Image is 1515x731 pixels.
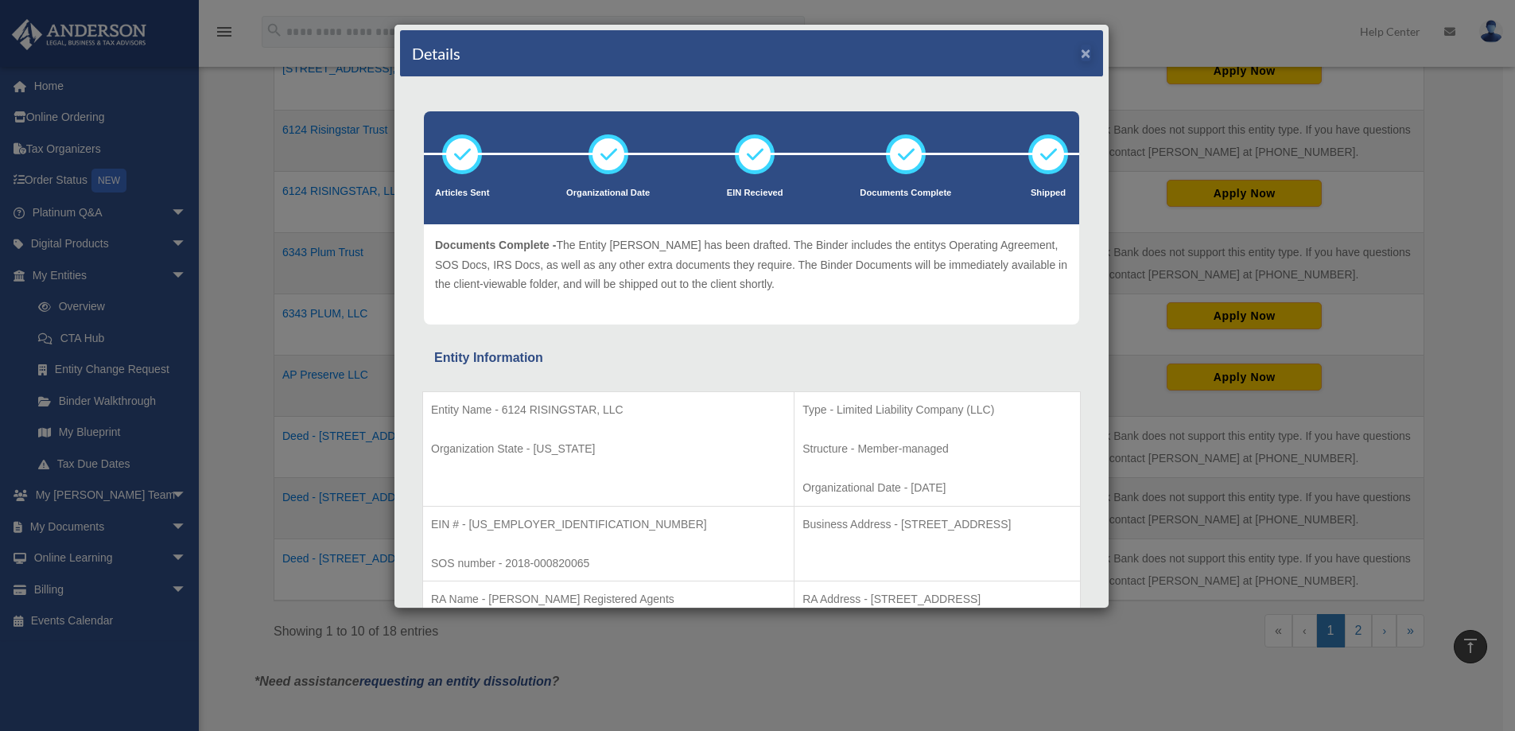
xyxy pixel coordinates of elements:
p: RA Name - [PERSON_NAME] Registered Agents [431,589,786,609]
p: Documents Complete [860,185,951,201]
p: The Entity [PERSON_NAME] has been drafted. The Binder includes the entitys Operating Agreement, S... [435,235,1068,294]
p: SOS number - 2018-000820065 [431,554,786,574]
p: RA Address - [STREET_ADDRESS] [802,589,1072,609]
p: Organization State - [US_STATE] [431,439,786,459]
p: Type - Limited Liability Company (LLC) [802,400,1072,420]
p: Organizational Date [566,185,650,201]
span: Documents Complete - [435,239,556,251]
p: EIN # - [US_EMPLOYER_IDENTIFICATION_NUMBER] [431,515,786,535]
h4: Details [412,42,460,64]
p: Articles Sent [435,185,489,201]
div: Entity Information [434,347,1069,369]
p: Structure - Member-managed [802,439,1072,459]
p: Shipped [1028,185,1068,201]
p: Business Address - [STREET_ADDRESS] [802,515,1072,535]
p: Organizational Date - [DATE] [802,478,1072,498]
p: EIN Recieved [727,185,783,201]
p: Entity Name - 6124 RISINGSTAR, LLC [431,400,786,420]
button: × [1081,45,1091,61]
